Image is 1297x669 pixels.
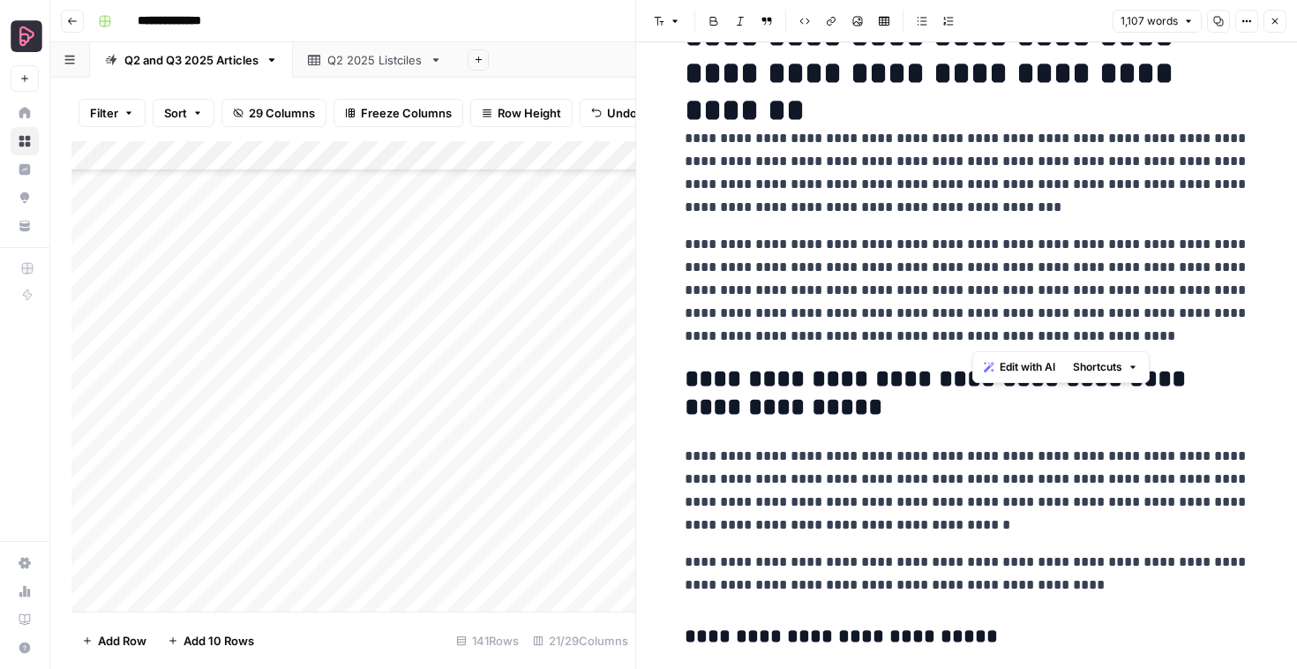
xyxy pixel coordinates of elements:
a: Insights [11,155,39,184]
button: 1,107 words [1113,10,1202,33]
a: Browse [11,127,39,155]
button: 29 Columns [221,99,326,127]
a: Q2 2025 Listciles [293,42,457,78]
a: Your Data [11,212,39,240]
button: Add Row [71,627,157,655]
button: Filter [79,99,146,127]
span: Edit with AI [1000,359,1055,375]
button: Sort [153,99,214,127]
div: 141 Rows [449,627,526,655]
a: Settings [11,549,39,577]
button: Freeze Columns [334,99,463,127]
span: Row Height [498,104,561,122]
img: Preply Business Logo [11,20,42,52]
button: Edit with AI [977,356,1062,379]
a: Opportunities [11,184,39,212]
a: Home [11,99,39,127]
span: Shortcuts [1073,359,1122,375]
div: Q2 2025 Listciles [327,51,423,69]
a: Learning Hub [11,605,39,634]
a: Q2 and Q3 2025 Articles [90,42,293,78]
span: 1,107 words [1121,13,1178,29]
button: Row Height [470,99,573,127]
div: 21/29 Columns [526,627,635,655]
span: Filter [90,104,118,122]
span: Add 10 Rows [184,632,254,650]
button: Help + Support [11,634,39,662]
button: Workspace: Preply Business [11,14,39,58]
div: Q2 and Q3 2025 Articles [124,51,259,69]
span: 29 Columns [249,104,315,122]
button: Add 10 Rows [157,627,265,655]
span: Sort [164,104,187,122]
button: Shortcuts [1066,356,1145,379]
span: Add Row [98,632,146,650]
button: Undo [580,99,648,127]
a: Usage [11,577,39,605]
span: Undo [607,104,637,122]
span: Freeze Columns [361,104,452,122]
